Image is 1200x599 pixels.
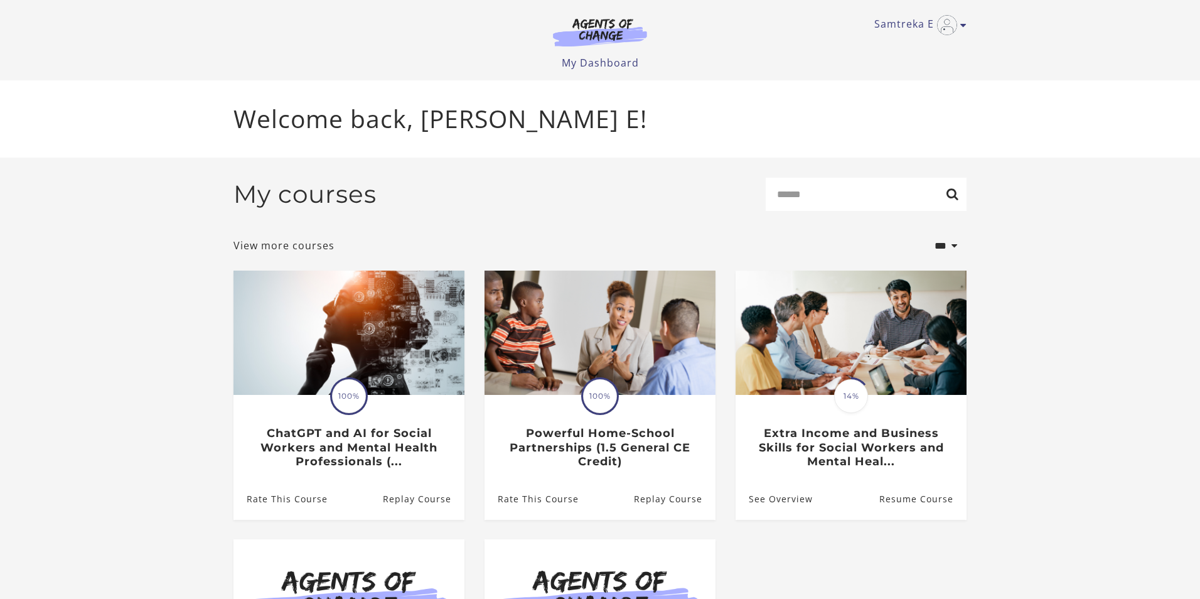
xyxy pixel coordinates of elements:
[233,238,335,253] a: View more courses
[233,180,377,209] h2: My courses
[383,478,464,519] a: ChatGPT and AI for Social Workers and Mental Health Professionals (...: Resume Course
[583,379,617,413] span: 100%
[834,379,868,413] span: 14%
[233,478,328,519] a: ChatGPT and AI for Social Workers and Mental Health Professionals (...: Rate This Course
[879,478,967,519] a: Extra Income and Business Skills for Social Workers and Mental Heal...: Resume Course
[634,478,715,519] a: Powerful Home-School Partnerships (1.5 General CE Credit): Resume Course
[498,426,702,469] h3: Powerful Home-School Partnerships (1.5 General CE Credit)
[233,100,967,138] p: Welcome back, [PERSON_NAME] E!
[736,478,813,519] a: Extra Income and Business Skills for Social Workers and Mental Heal...: See Overview
[562,56,639,70] a: My Dashboard
[332,379,366,413] span: 100%
[874,15,960,35] a: Toggle menu
[540,18,660,46] img: Agents of Change Logo
[485,478,579,519] a: Powerful Home-School Partnerships (1.5 General CE Credit): Rate This Course
[749,426,953,469] h3: Extra Income and Business Skills for Social Workers and Mental Heal...
[247,426,451,469] h3: ChatGPT and AI for Social Workers and Mental Health Professionals (...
